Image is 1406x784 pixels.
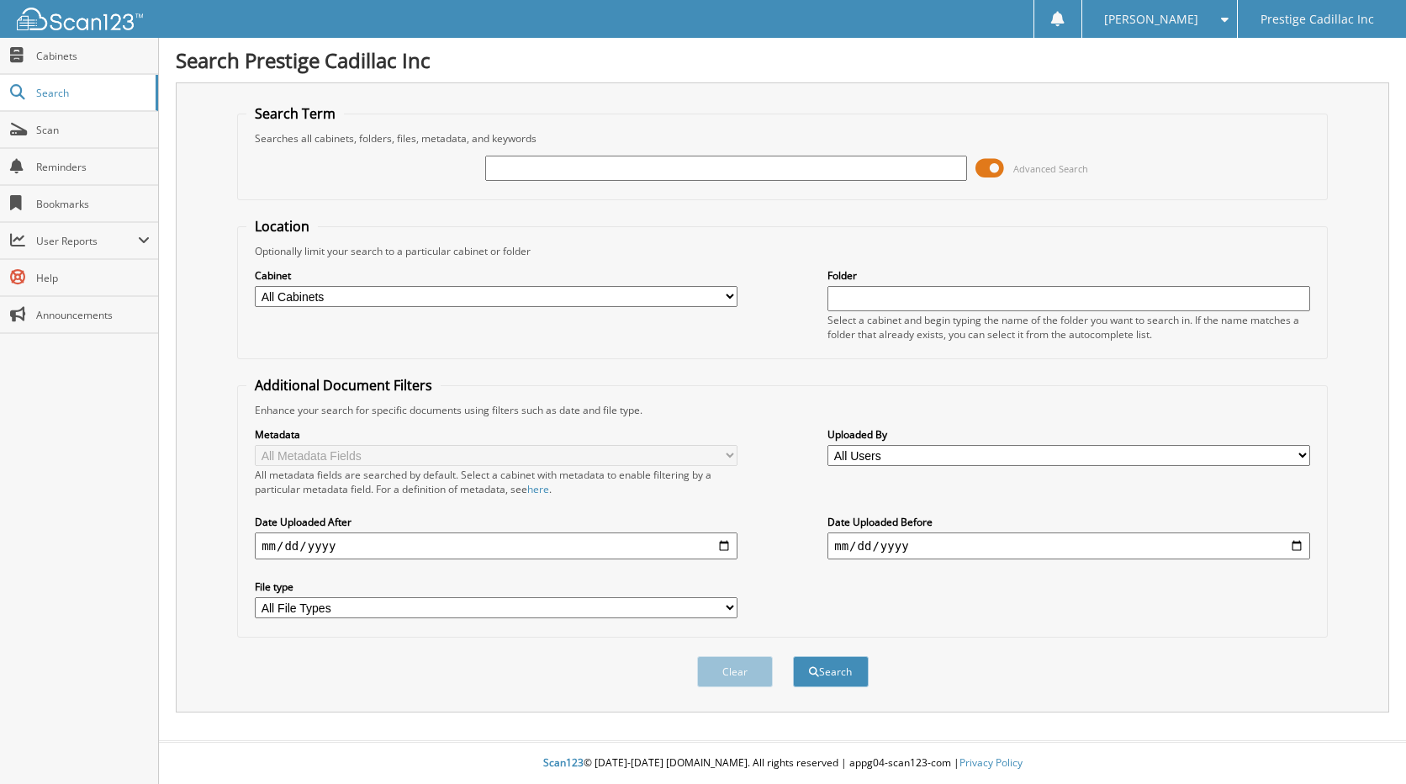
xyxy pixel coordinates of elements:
[36,160,150,174] span: Reminders
[793,656,869,687] button: Search
[255,515,737,529] label: Date Uploaded After
[255,468,737,496] div: All metadata fields are searched by default. Select a cabinet with metadata to enable filtering b...
[17,8,143,30] img: scan123-logo-white.svg
[1261,14,1374,24] span: Prestige Cadillac Inc
[36,123,150,137] span: Scan
[246,217,318,236] legend: Location
[827,313,1310,342] div: Select a cabinet and begin typing the name of the folder you want to search in. If the name match...
[827,515,1310,529] label: Date Uploaded Before
[36,86,147,100] span: Search
[527,482,549,496] a: here
[827,268,1310,283] label: Folder
[36,197,150,211] span: Bookmarks
[36,234,138,248] span: User Reports
[697,656,773,687] button: Clear
[246,104,344,123] legend: Search Term
[36,308,150,322] span: Announcements
[255,580,737,594] label: File type
[543,755,584,770] span: Scan123
[1013,162,1088,175] span: Advanced Search
[246,403,1319,417] div: Enhance your search for specific documents using filters such as date and file type.
[255,427,737,442] label: Metadata
[246,376,441,395] legend: Additional Document Filters
[255,268,737,283] label: Cabinet
[959,755,1023,770] a: Privacy Policy
[827,532,1310,559] input: end
[246,244,1319,258] div: Optionally limit your search to a particular cabinet or folder
[1104,14,1198,24] span: [PERSON_NAME]
[159,743,1406,784] div: © [DATE]-[DATE] [DOMAIN_NAME]. All rights reserved | appg04-scan123-com |
[36,271,150,285] span: Help
[827,427,1310,442] label: Uploaded By
[176,46,1389,74] h1: Search Prestige Cadillac Inc
[36,49,150,63] span: Cabinets
[246,131,1319,146] div: Searches all cabinets, folders, files, metadata, and keywords
[255,532,737,559] input: start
